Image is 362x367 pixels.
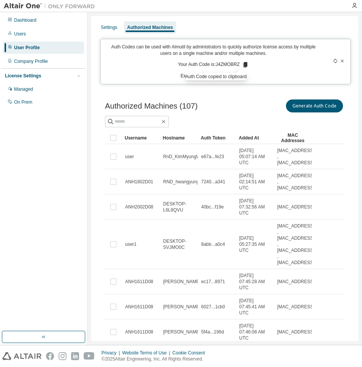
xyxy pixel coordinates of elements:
span: [MAC_ADDRESS] [277,304,314,310]
div: Auth Token [201,132,233,144]
span: [DATE] 02:14:51 AM UTC [239,173,270,191]
div: Username [125,132,157,144]
span: [DATE] 07:45:41 AM UTC [239,298,270,316]
img: linkedin.svg [71,352,79,360]
div: Company Profile [14,58,48,64]
span: Authorized Machines (107) [105,102,198,111]
div: Hostname [163,132,195,144]
div: Website Terms of Use [122,350,172,356]
div: Auth Code copied to clipboard [186,73,247,80]
span: ANH1611D08 [125,329,153,335]
div: Users [14,31,26,37]
div: Dashboard [14,17,37,23]
span: RnD_KimMyungWon [163,154,206,160]
span: RND_hwangyungyeong [163,179,211,185]
span: e67a...fe23 [201,154,224,160]
span: 6027...1cb0 [201,304,225,310]
span: ANH1611D08 [125,279,153,285]
span: DESKTOP-L6L8QVU [163,201,194,213]
div: User Profile [14,45,40,51]
div: Privacy [102,350,122,356]
span: 7240...a341 [201,179,225,185]
span: [MAC_ADDRESS] , [MAC_ADDRESS] , [MAC_ADDRESS] , [MAC_ADDRESS] [277,223,314,266]
img: altair_logo.svg [2,352,41,360]
div: MAC Addresses [277,132,309,144]
span: [DATE] 07:46:08 AM UTC [239,323,270,341]
span: ec17...8971 [201,279,225,285]
img: Altair One [4,2,99,10]
div: Authorized Machines [127,24,173,30]
span: user1 [125,241,137,247]
p: Your Auth Code is: J4ZMOBRZ [178,61,249,68]
span: ANH1802D01 [125,179,153,185]
span: [MAC_ADDRESS] [277,204,314,210]
p: Expires in 14 minutes, 33 seconds [105,73,321,79]
div: Added At [239,132,271,144]
span: ANH1611D08 [125,304,153,310]
span: DESKTOP-SVJMO0C [163,238,194,250]
span: [DATE] 05:27:35 AM UTC [239,235,270,253]
span: ANH2002D08 [125,204,153,210]
span: [MAC_ADDRESS] , [MAC_ADDRESS] [277,147,314,166]
span: [PERSON_NAME] [163,304,201,310]
div: License Settings [5,73,41,79]
span: [MAC_ADDRESS] [277,329,314,335]
span: [DATE] 05:07:14 AM UTC [239,147,270,166]
div: On Prem [14,99,32,105]
span: [PERSON_NAME] [163,279,201,285]
span: 8abb...a0c4 [201,241,225,247]
button: Generate Auth Code [286,99,343,112]
div: Settings [101,24,117,30]
span: 5f4a...196d [201,329,224,335]
div: Cookie Consent [172,350,209,356]
span: [MAC_ADDRESS] [277,279,314,285]
span: [MAC_ADDRESS] , [MAC_ADDRESS] [277,173,314,191]
span: 40bc...f19e [201,204,224,210]
p: © 2025 Altair Engineering, Inc. All Rights Reserved. [102,356,210,362]
span: user [125,154,134,160]
div: Managed [14,86,33,92]
span: [PERSON_NAME] [163,329,201,335]
img: instagram.svg [59,352,67,360]
img: youtube.svg [84,352,95,360]
img: facebook.svg [46,352,54,360]
p: Auth Codes can be used with Almutil by administrators to quickly authorize license access by mult... [105,44,321,57]
span: [DATE] 07:45:28 AM UTC [239,272,270,291]
span: [DATE] 07:32:56 AM UTC [239,198,270,216]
